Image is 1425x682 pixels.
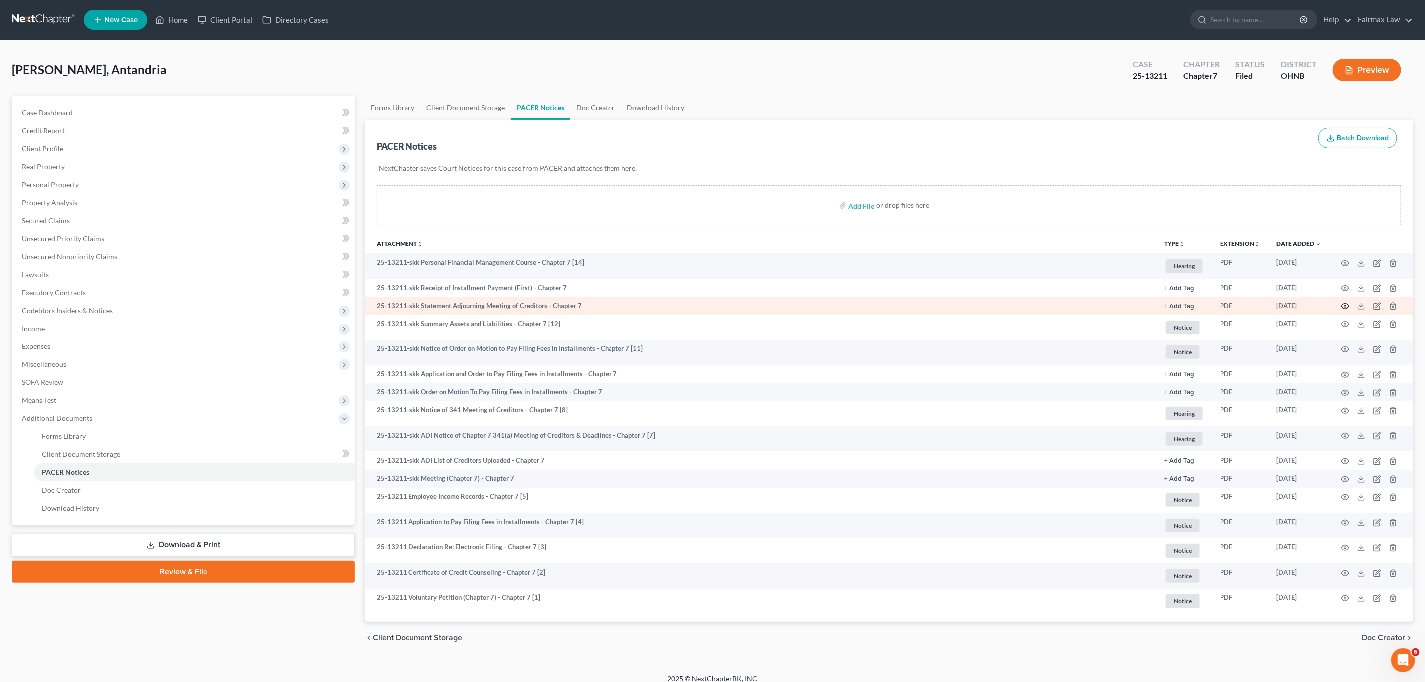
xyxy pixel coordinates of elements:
[1212,253,1268,279] td: PDF
[14,248,355,266] a: Unsecured Nonpriority Claims
[365,279,1156,297] td: 25-13211-skk Receipt of Installment Payment (First) - Chapter 7
[1166,259,1203,273] span: Hearing
[1164,283,1204,293] a: + Add Tag
[104,16,138,24] span: New Case
[1213,71,1217,80] span: 7
[1164,319,1204,336] a: Notice
[12,62,167,77] span: [PERSON_NAME], Antandria
[1281,70,1317,82] div: OHNB
[1318,128,1397,149] button: Batch Download
[1164,241,1185,247] button: TYPEunfold_more
[1166,544,1200,557] span: Notice
[22,342,50,350] span: Expenses
[22,252,117,261] span: Unsecured Nonpriority Claims
[22,360,66,368] span: Miscellaneous
[34,481,355,499] a: Doc Creator
[1405,634,1413,642] i: chevron_right
[42,450,120,458] span: Client Document Storage
[1268,589,1329,614] td: [DATE]
[417,241,423,247] i: unfold_more
[1164,389,1194,396] button: + Add Tag
[1164,371,1194,378] button: + Add Tag
[42,468,89,476] span: PACER Notices
[22,216,70,225] span: Secured Claims
[1166,493,1200,507] span: Notice
[1164,369,1204,379] a: + Add Tag
[373,634,462,642] span: Client Document Storage
[365,297,1156,315] td: 25-13211-skk Statement Adjourning Meeting of Creditors - Chapter 7
[1391,648,1415,672] iframe: Intercom live chat
[1276,240,1321,247] a: Date Added expand_more
[1164,431,1204,447] a: Hearing
[1164,456,1204,465] a: + Add Tag
[1164,492,1204,508] a: Notice
[34,445,355,463] a: Client Document Storage
[1166,345,1200,359] span: Notice
[1164,517,1204,534] a: Notice
[876,200,929,210] div: or drop files here
[14,122,355,140] a: Credit Report
[22,234,104,243] span: Unsecured Priority Claims
[1164,458,1194,464] button: + Add Tag
[257,11,334,29] a: Directory Cases
[1268,426,1329,452] td: [DATE]
[14,373,355,391] a: SOFA Review
[1220,240,1260,247] a: Extensionunfold_more
[1412,648,1420,656] span: 6
[34,427,355,445] a: Forms Library
[1133,59,1167,70] div: Case
[1318,11,1352,29] a: Help
[1268,538,1329,564] td: [DATE]
[22,270,49,279] span: Lawsuits
[377,140,437,152] div: PACER Notices
[1268,383,1329,401] td: [DATE]
[365,315,1156,340] td: 25-13211-skk Summary Assets and Liabilities - Chapter 7 [12]
[1268,253,1329,279] td: [DATE]
[1212,563,1268,589] td: PDF
[14,230,355,248] a: Unsecured Priority Claims
[1212,426,1268,452] td: PDF
[1268,563,1329,589] td: [DATE]
[379,163,1399,173] p: NextChapter saves Court Notices for this case from PACER and attaches them here.
[1212,589,1268,614] td: PDF
[22,396,56,404] span: Means Test
[1166,519,1200,532] span: Notice
[14,266,355,284] a: Lawsuits
[34,499,355,517] a: Download History
[621,96,690,120] a: Download History
[1268,470,1329,488] td: [DATE]
[365,253,1156,279] td: 25-13211-skk Personal Financial Management Course - Chapter 7 [14]
[34,463,355,481] a: PACER Notices
[1179,241,1185,247] i: unfold_more
[1337,134,1389,142] span: Batch Download
[1212,470,1268,488] td: PDF
[1268,513,1329,538] td: [DATE]
[1268,340,1329,365] td: [DATE]
[22,126,65,135] span: Credit Report
[1183,59,1220,70] div: Chapter
[22,180,79,189] span: Personal Property
[1164,474,1204,483] a: + Add Tag
[22,288,86,297] span: Executory Contracts
[42,486,81,494] span: Doc Creator
[365,340,1156,365] td: 25-13211-skk Notice of Order on Motion to Pay Filing Fees in Installments - Chapter 7 [11]
[1268,315,1329,340] td: [DATE]
[1254,241,1260,247] i: unfold_more
[1268,279,1329,297] td: [DATE]
[42,432,86,440] span: Forms Library
[1164,285,1194,292] button: + Add Tag
[1164,344,1204,360] a: Notice
[365,451,1156,469] td: 25-13211-skk ADI List of Creditors Uploaded - Chapter 7
[365,563,1156,589] td: 25-13211 Certificate of Credit Counseling - Chapter 7 [2]
[365,488,1156,513] td: 25-13211 Employee Income Records - Chapter 7 [5]
[365,96,420,120] a: Forms Library
[1166,569,1200,583] span: Notice
[1281,59,1317,70] div: District
[1212,315,1268,340] td: PDF
[365,634,462,642] button: chevron_left Client Document Storage
[22,162,65,171] span: Real Property
[14,212,355,230] a: Secured Claims
[42,504,99,512] span: Download History
[1166,594,1200,608] span: Notice
[1212,451,1268,469] td: PDF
